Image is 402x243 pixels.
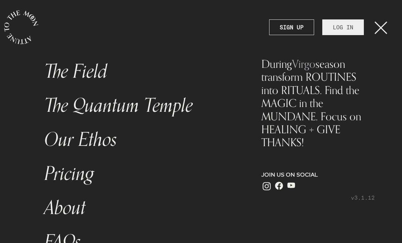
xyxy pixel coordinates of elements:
a: LOG IN [322,19,364,35]
a: The Quantum Temple [40,89,241,123]
a: About [40,191,241,225]
strong: SIGN UP [280,23,304,31]
a: Our Ethos [40,123,241,157]
div: During season transform ROUTINES into RITUALS. Find the MAGIC in the MUNDANE. Focus on HEALING + ... [261,57,375,149]
a: Pricing [40,157,241,191]
p: v3.1.12 [261,194,375,202]
span: Virgo [292,57,315,71]
a: The Field [40,55,241,89]
a: SIGN UP [269,19,314,35]
p: JOIN US ON SOCIAL [261,171,375,179]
